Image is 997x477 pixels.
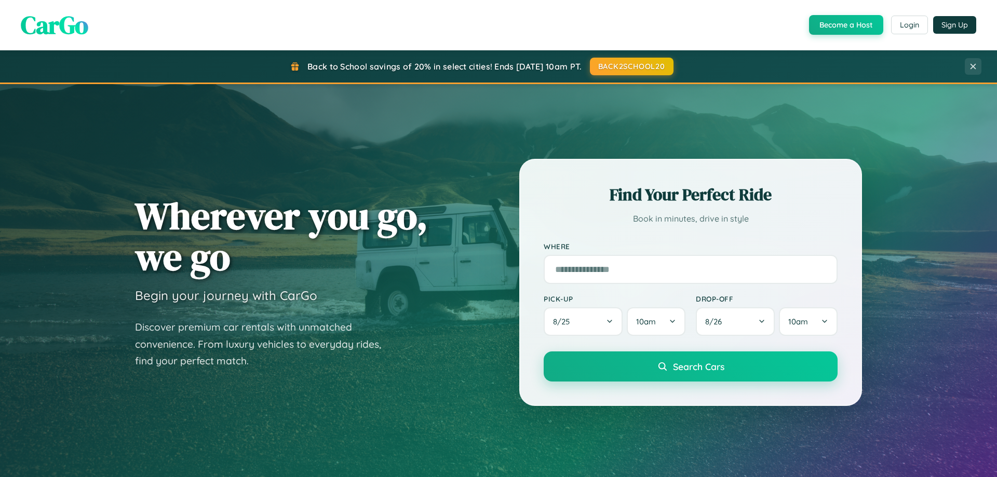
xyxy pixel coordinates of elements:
label: Where [544,242,838,251]
p: Discover premium car rentals with unmatched convenience. From luxury vehicles to everyday rides, ... [135,319,395,370]
button: Login [891,16,928,34]
button: Sign Up [933,16,976,34]
p: Book in minutes, drive in style [544,211,838,226]
button: 10am [627,307,685,336]
span: 8 / 25 [553,317,575,326]
button: Search Cars [544,351,838,381]
span: 8 / 26 [705,317,727,326]
label: Pick-up [544,294,685,303]
h2: Find Your Perfect Ride [544,183,838,206]
span: 10am [636,317,656,326]
button: Become a Host [809,15,883,35]
h3: Begin your journey with CarGo [135,288,317,303]
label: Drop-off [696,294,838,303]
h1: Wherever you go, we go [135,195,428,277]
span: Search Cars [673,361,724,372]
button: 8/25 [544,307,623,336]
span: CarGo [21,8,88,42]
button: BACK2SCHOOL20 [590,58,673,75]
button: 8/26 [696,307,775,336]
span: Back to School savings of 20% in select cities! Ends [DATE] 10am PT. [307,61,582,72]
span: 10am [788,317,808,326]
button: 10am [779,307,838,336]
